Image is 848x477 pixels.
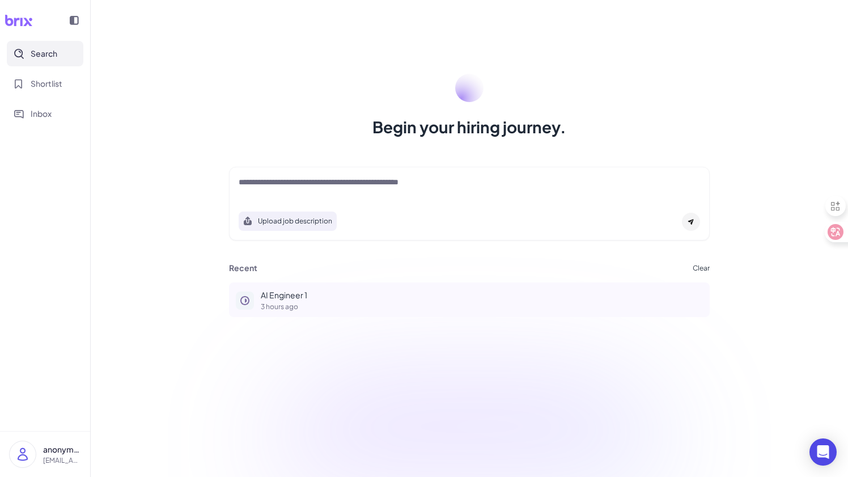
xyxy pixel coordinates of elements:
button: Search [7,41,83,66]
span: Search [31,48,57,60]
button: Search using job description [239,212,337,231]
h1: Begin your hiring journey. [372,116,566,138]
p: AI Engineer 1 [261,289,703,301]
p: 3 hours ago [261,303,703,310]
button: AI Engineer 13 hours ago [229,282,710,317]
img: user_logo.png [10,441,36,467]
p: [EMAIL_ADDRESS][DOMAIN_NAME] [43,455,81,466]
div: Open Intercom Messenger [809,438,837,466]
button: Shortlist [7,71,83,96]
span: Shortlist [31,78,62,90]
button: Clear [693,265,710,272]
span: Inbox [31,108,52,120]
p: anonymous [43,444,81,455]
h3: Recent [229,263,257,273]
button: Inbox [7,101,83,126]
